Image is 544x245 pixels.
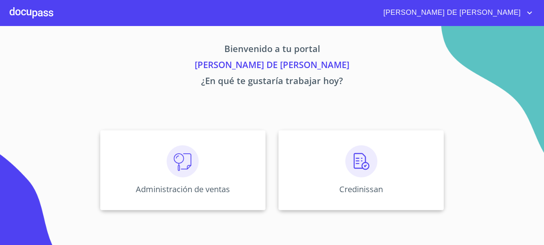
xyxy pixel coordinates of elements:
img: verificacion.png [345,145,377,177]
p: ¿En qué te gustaría trabajar hoy? [25,74,519,90]
span: [PERSON_NAME] DE [PERSON_NAME] [377,6,525,19]
img: consulta.png [167,145,199,177]
p: Administración de ventas [136,184,230,195]
button: account of current user [377,6,534,19]
p: [PERSON_NAME] DE [PERSON_NAME] [25,58,519,74]
p: Credinissan [339,184,383,195]
p: Bienvenido a tu portal [25,42,519,58]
